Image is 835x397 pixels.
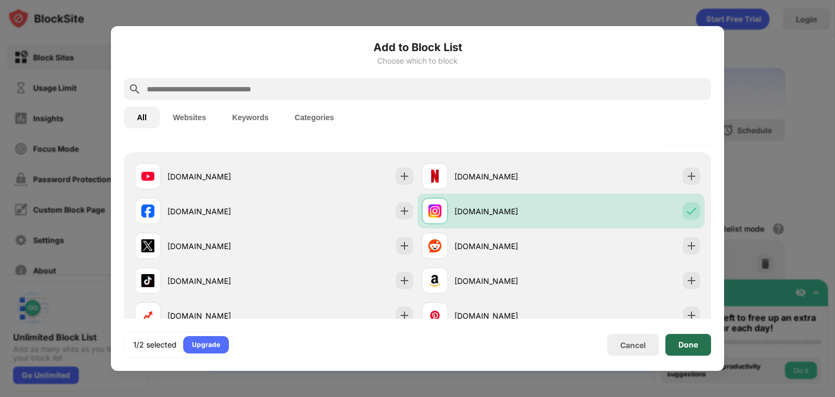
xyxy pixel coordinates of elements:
[428,170,441,183] img: favicons
[141,204,154,218] img: favicons
[454,206,561,217] div: [DOMAIN_NAME]
[428,274,441,287] img: favicons
[219,107,282,128] button: Keywords
[428,239,441,252] img: favicons
[141,274,154,287] img: favicons
[192,339,220,350] div: Upgrade
[454,240,561,252] div: [DOMAIN_NAME]
[124,107,160,128] button: All
[454,171,561,182] div: [DOMAIN_NAME]
[167,240,274,252] div: [DOMAIN_NAME]
[167,275,274,287] div: [DOMAIN_NAME]
[167,310,274,321] div: [DOMAIN_NAME]
[141,309,154,322] img: favicons
[167,171,274,182] div: [DOMAIN_NAME]
[428,309,441,322] img: favicons
[141,170,154,183] img: favicons
[428,204,441,218] img: favicons
[282,107,347,128] button: Categories
[454,310,561,321] div: [DOMAIN_NAME]
[128,83,141,96] img: search.svg
[620,340,646,350] div: Cancel
[133,339,177,350] div: 1/2 selected
[167,206,274,217] div: [DOMAIN_NAME]
[124,57,711,65] div: Choose which to block
[124,39,711,55] h6: Add to Block List
[454,275,561,287] div: [DOMAIN_NAME]
[678,340,698,349] div: Done
[160,107,219,128] button: Websites
[141,239,154,252] img: favicons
